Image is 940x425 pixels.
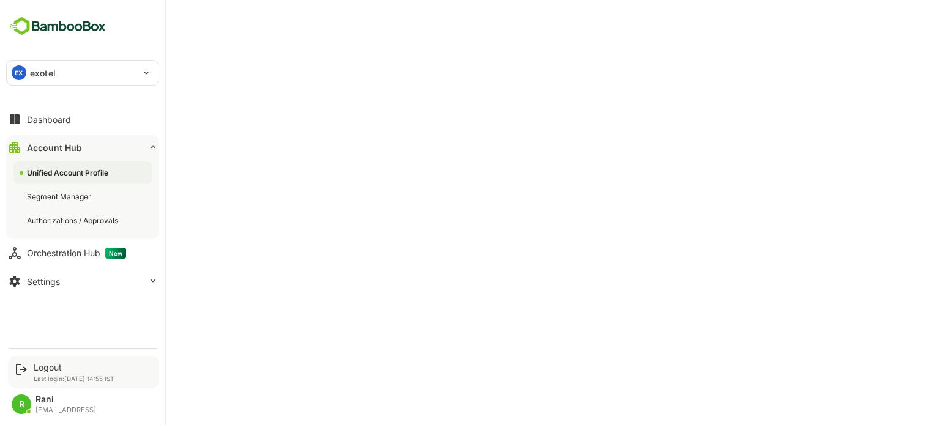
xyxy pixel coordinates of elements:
[6,135,159,160] button: Account Hub
[27,142,82,153] div: Account Hub
[27,114,71,125] div: Dashboard
[6,269,159,294] button: Settings
[12,394,31,414] div: R
[27,276,60,287] div: Settings
[7,61,159,85] div: EXexotel
[27,248,126,259] div: Orchestration Hub
[30,67,56,79] p: exotel
[27,168,111,178] div: Unified Account Profile
[34,375,114,382] p: Last login: [DATE] 14:55 IST
[12,65,26,80] div: EX
[6,241,159,265] button: Orchestration HubNew
[27,191,94,202] div: Segment Manager
[34,362,114,372] div: Logout
[105,248,126,259] span: New
[35,394,96,405] div: Rani
[6,15,110,38] img: BambooboxFullLogoMark.5f36c76dfaba33ec1ec1367b70bb1252.svg
[6,107,159,131] button: Dashboard
[27,215,121,226] div: Authorizations / Approvals
[35,406,96,414] div: [EMAIL_ADDRESS]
